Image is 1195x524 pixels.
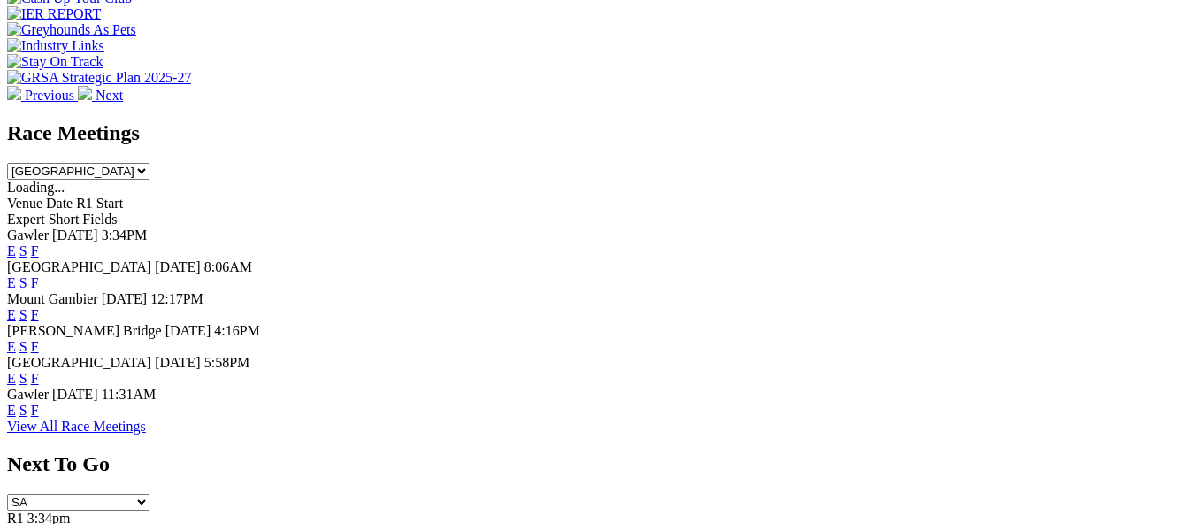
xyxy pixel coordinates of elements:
a: S [19,307,27,322]
span: Loading... [7,180,65,195]
a: Next [78,88,123,103]
span: 4:16PM [214,323,260,338]
a: E [7,339,16,354]
a: E [7,307,16,322]
span: [DATE] [52,387,98,402]
a: F [31,403,39,418]
a: S [19,275,27,290]
span: [DATE] [155,259,201,274]
span: [DATE] [165,323,211,338]
a: View All Race Meetings [7,419,146,434]
img: Greyhounds As Pets [7,22,136,38]
span: Expert [7,212,45,227]
a: F [31,371,39,386]
span: [GEOGRAPHIC_DATA] [7,355,151,370]
a: E [7,403,16,418]
h2: Next To Go [7,452,1188,476]
span: Mount Gambier [7,291,98,306]
a: S [19,243,27,258]
a: S [19,403,27,418]
a: S [19,371,27,386]
span: [GEOGRAPHIC_DATA] [7,259,151,274]
span: Venue [7,196,42,211]
a: E [7,275,16,290]
span: Short [49,212,80,227]
a: F [31,275,39,290]
a: E [7,243,16,258]
a: Previous [7,88,78,103]
img: chevron-right-pager-white.svg [78,86,92,100]
span: 11:31AM [102,387,157,402]
img: GRSA Strategic Plan 2025-27 [7,70,191,86]
h2: Race Meetings [7,121,1188,145]
a: F [31,243,39,258]
span: [DATE] [155,355,201,370]
span: [PERSON_NAME] Bridge [7,323,162,338]
img: Stay On Track [7,54,103,70]
span: 3:34PM [102,227,148,243]
span: [DATE] [52,227,98,243]
img: Industry Links [7,38,104,54]
span: Fields [82,212,117,227]
span: 5:58PM [204,355,250,370]
span: Previous [25,88,74,103]
span: Next [96,88,123,103]
img: IER REPORT [7,6,101,22]
a: E [7,371,16,386]
span: 8:06AM [204,259,252,274]
a: F [31,339,39,354]
span: R1 Start [76,196,123,211]
span: Gawler [7,387,49,402]
img: chevron-left-pager-white.svg [7,86,21,100]
a: S [19,339,27,354]
span: [DATE] [102,291,148,306]
span: Gawler [7,227,49,243]
a: F [31,307,39,322]
span: Date [46,196,73,211]
span: 12:17PM [150,291,203,306]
